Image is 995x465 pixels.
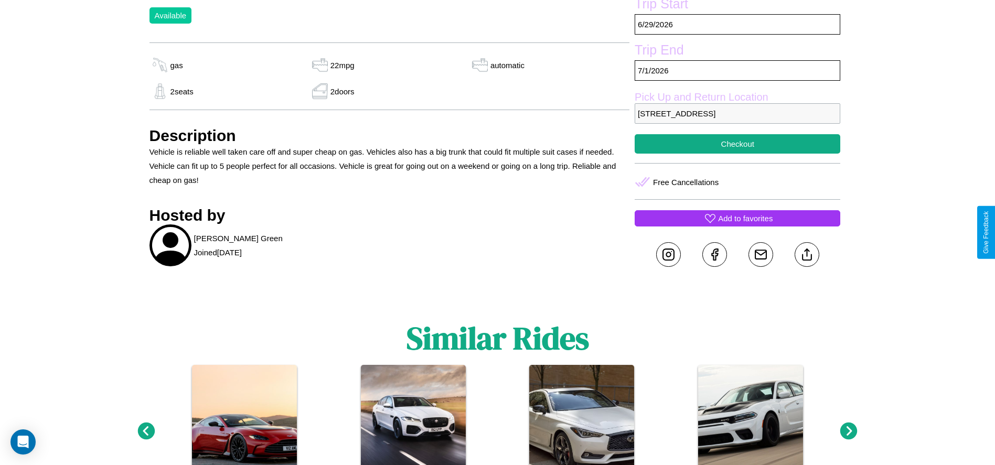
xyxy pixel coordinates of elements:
[635,103,840,124] p: [STREET_ADDRESS]
[194,245,242,259] p: Joined [DATE]
[718,211,773,225] p: Add to favorites
[309,83,330,99] img: gas
[635,60,840,81] p: 7 / 1 / 2026
[149,127,630,145] h3: Description
[149,207,630,224] h3: Hosted by
[653,175,719,189] p: Free Cancellations
[635,91,840,103] label: Pick Up and Return Location
[155,8,187,23] p: Available
[635,134,840,154] button: Checkout
[10,429,36,455] div: Open Intercom Messenger
[194,231,283,245] p: [PERSON_NAME] Green
[469,57,490,73] img: gas
[170,58,183,72] p: gas
[406,317,589,360] h1: Similar Rides
[149,57,170,73] img: gas
[149,145,630,187] p: Vehicle is reliable well taken care off and super cheap on gas. Vehicles also has a big trunk tha...
[635,210,840,226] button: Add to favorites
[982,211,990,254] div: Give Feedback
[635,14,840,35] p: 6 / 29 / 2026
[149,83,170,99] img: gas
[330,58,355,72] p: 22 mpg
[330,84,355,99] p: 2 doors
[170,84,194,99] p: 2 seats
[309,57,330,73] img: gas
[490,58,525,72] p: automatic
[635,42,840,60] label: Trip End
